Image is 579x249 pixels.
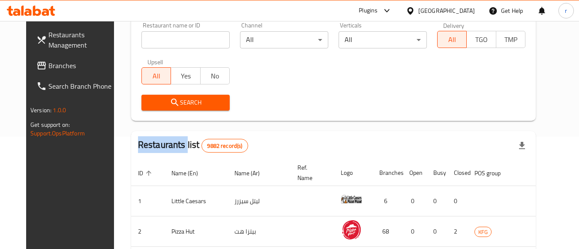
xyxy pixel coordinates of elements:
[418,6,475,15] div: [GEOGRAPHIC_DATA]
[372,160,402,186] th: Branches
[141,95,230,111] button: Search
[437,31,467,48] button: All
[53,105,66,116] span: 1.0.0
[131,186,165,216] td: 1
[201,139,248,153] div: Total records count
[341,219,362,240] img: Pizza Hut
[339,31,427,48] div: All
[165,216,228,247] td: Pizza Hut
[204,70,226,82] span: No
[202,142,247,150] span: 9882 record(s)
[372,216,402,247] td: 68
[402,160,426,186] th: Open
[426,186,447,216] td: 0
[30,105,51,116] span: Version:
[372,186,402,216] td: 6
[171,67,200,84] button: Yes
[297,162,324,183] span: Ref. Name
[148,97,223,108] span: Search
[447,160,468,186] th: Closed
[30,55,123,76] a: Branches
[171,168,209,178] span: Name (En)
[341,189,362,210] img: Little Caesars
[441,33,463,46] span: All
[48,60,116,71] span: Branches
[138,168,154,178] span: ID
[359,6,378,16] div: Plugins
[234,168,271,178] span: Name (Ar)
[402,186,426,216] td: 0
[228,216,291,247] td: بيتزا هت
[240,31,328,48] div: All
[141,31,230,48] input: Search for restaurant name or ID..
[447,186,468,216] td: 0
[426,216,447,247] td: 0
[30,76,123,96] a: Search Branch Phone
[496,31,525,48] button: TMP
[30,128,85,139] a: Support.OpsPlatform
[145,70,168,82] span: All
[147,59,163,65] label: Upsell
[141,67,171,84] button: All
[443,22,465,28] label: Delivery
[470,33,492,46] span: TGO
[200,67,230,84] button: No
[48,81,116,91] span: Search Branch Phone
[138,138,248,153] h2: Restaurants list
[426,160,447,186] th: Busy
[334,160,372,186] th: Logo
[48,30,116,50] span: Restaurants Management
[174,70,197,82] span: Yes
[447,216,468,247] td: 2
[466,31,496,48] button: TGO
[500,33,522,46] span: TMP
[565,6,567,15] span: r
[402,216,426,247] td: 0
[512,135,532,156] div: Export file
[228,186,291,216] td: ليتل سيزرز
[131,216,165,247] td: 2
[475,227,491,237] span: KFG
[30,119,70,130] span: Get support on:
[474,168,512,178] span: POS group
[165,186,228,216] td: Little Caesars
[30,24,123,55] a: Restaurants Management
